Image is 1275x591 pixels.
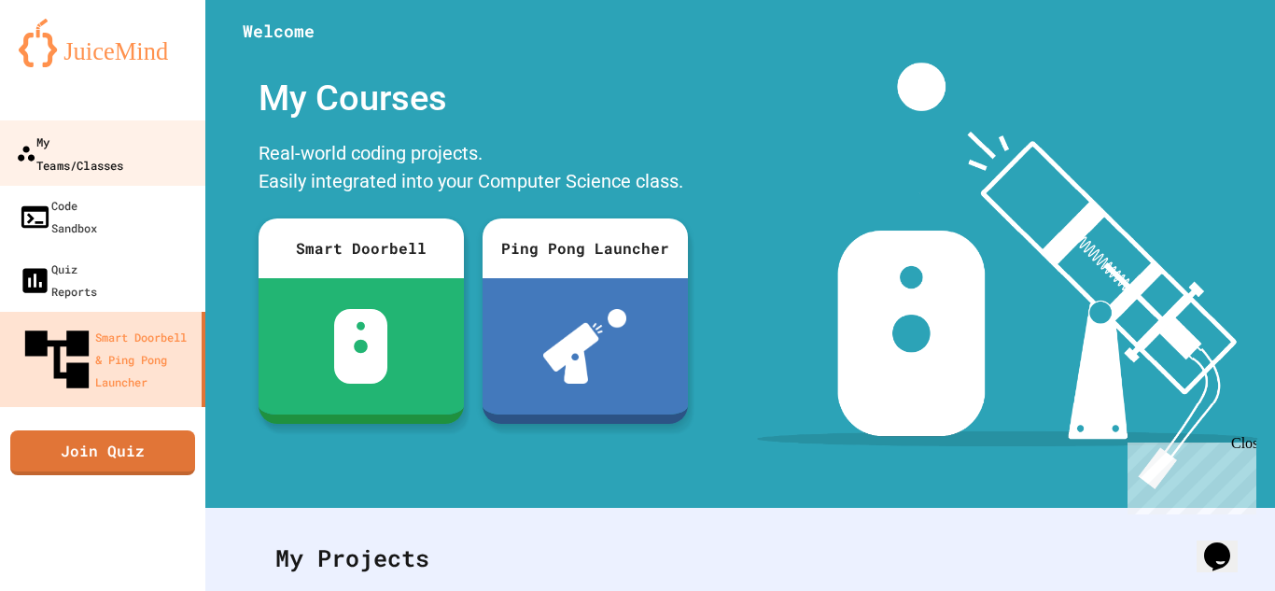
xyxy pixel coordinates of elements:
a: Join Quiz [10,430,195,475]
div: Ping Pong Launcher [483,218,688,278]
img: sdb-white.svg [334,309,387,384]
div: Smart Doorbell & Ping Pong Launcher [19,321,194,398]
div: Smart Doorbell [259,218,464,278]
div: My Courses [249,63,697,134]
img: ppl-with-ball.png [543,309,626,384]
img: banner-image-my-projects.png [757,63,1257,489]
div: Quiz Reports [19,258,97,303]
div: Code Sandbox [19,194,97,239]
iframe: chat widget [1120,435,1256,514]
div: Real-world coding projects. Easily integrated into your Computer Science class. [249,134,697,204]
iframe: chat widget [1197,516,1256,572]
div: Chat with us now!Close [7,7,129,119]
div: My Teams/Classes [16,130,123,176]
img: logo-orange.svg [19,19,187,67]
